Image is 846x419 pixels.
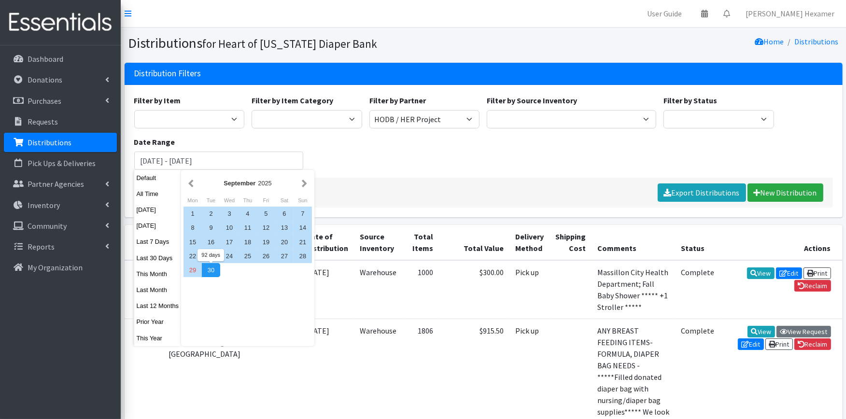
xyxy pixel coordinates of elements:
th: ID [125,225,163,260]
div: 25 [239,249,257,263]
div: 8 [183,221,202,235]
a: Home [755,37,784,46]
a: [PERSON_NAME] Hexamer [738,4,842,23]
a: Dashboard [4,49,117,69]
p: Pick Ups & Deliveries [28,158,96,168]
td: Massillon City Health Department; Fall Baby Shower ***** +1 Stroller ***** [592,260,676,319]
button: All Time [134,187,182,201]
a: Export Distributions [658,183,746,202]
a: Edit [738,338,764,350]
p: Partner Agencies [28,179,84,189]
button: Default [134,171,182,185]
h1: Distributions [128,35,480,52]
a: View [747,326,775,337]
a: Requests [4,112,117,131]
td: Warehouse [354,260,403,319]
th: Total Items [403,225,439,260]
th: Total Value [439,225,510,260]
td: Complete [676,260,720,319]
div: 12 [257,221,275,235]
a: View [747,267,775,279]
span: 2025 [258,180,271,187]
a: Reports [4,237,117,256]
button: Last 12 Months [134,299,182,313]
div: Wednesday [220,194,239,207]
a: Community [4,216,117,236]
small: for Heart of [US_STATE] Diaper Bank [203,37,378,51]
a: Print [804,267,831,279]
p: Reports [28,242,55,251]
p: Community [28,221,67,231]
td: 96121 [125,260,163,319]
button: Last 30 Days [134,251,182,265]
label: Filter by Source Inventory [487,95,577,106]
input: January 1, 2011 - December 31, 2011 [134,152,304,170]
div: 29 [183,263,202,277]
p: My Organization [28,263,83,272]
strong: September [224,180,255,187]
div: Thursday [239,194,257,207]
a: Reclaim [794,280,831,292]
div: 24 [220,249,239,263]
div: Monday [183,194,202,207]
div: 11 [239,221,257,235]
a: Distributions [4,133,117,152]
div: 14 [294,221,312,235]
div: Sunday [294,194,312,207]
p: Dashboard [28,54,63,64]
div: 27 [275,249,294,263]
h3: Distribution Filters [134,69,201,79]
p: Inventory [28,200,60,210]
label: Filter by Item Category [252,95,333,106]
th: Status [676,225,720,260]
div: 26 [257,249,275,263]
label: Date Range [134,136,175,148]
p: Distributions [28,138,71,147]
div: 23 [202,249,220,263]
button: [DATE] [134,219,182,233]
div: 6 [275,207,294,221]
p: Requests [28,117,58,126]
button: This Year [134,331,182,345]
div: 28 [294,249,312,263]
a: User Guide [639,4,690,23]
td: 1000 [403,260,439,319]
a: Purchases [4,91,117,111]
th: Shipping Cost [550,225,592,260]
p: Donations [28,75,62,84]
p: Purchases [28,96,61,106]
th: Date of Distribution [301,225,354,260]
div: 13 [275,221,294,235]
a: New Distribution [747,183,823,202]
div: Tuesday [202,194,220,207]
label: Filter by Item [134,95,181,106]
button: This Month [134,267,182,281]
a: Edit [776,267,802,279]
a: Inventory [4,196,117,215]
div: 15 [183,235,202,249]
div: 16 [202,235,220,249]
div: 21 [294,235,312,249]
div: 5 [257,207,275,221]
div: 22 [183,249,202,263]
td: Pick up [510,260,550,319]
td: [DATE] [301,260,354,319]
div: 18 [239,235,257,249]
div: 30 [202,263,220,277]
div: 7 [294,207,312,221]
td: $300.00 [439,260,510,319]
a: Print [765,338,793,350]
div: 3 [220,207,239,221]
a: Partner Agencies [4,174,117,194]
div: 10 [220,221,239,235]
label: Filter by Partner [369,95,426,106]
a: Reclaim [794,338,831,350]
a: My Organization [4,258,117,277]
div: 1 [183,207,202,221]
img: HumanEssentials [4,6,117,39]
th: Actions [720,225,843,260]
a: Pick Ups & Deliveries [4,154,117,173]
th: Delivery Method [510,225,550,260]
div: 9 [202,221,220,235]
button: Prior Year [134,315,182,329]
